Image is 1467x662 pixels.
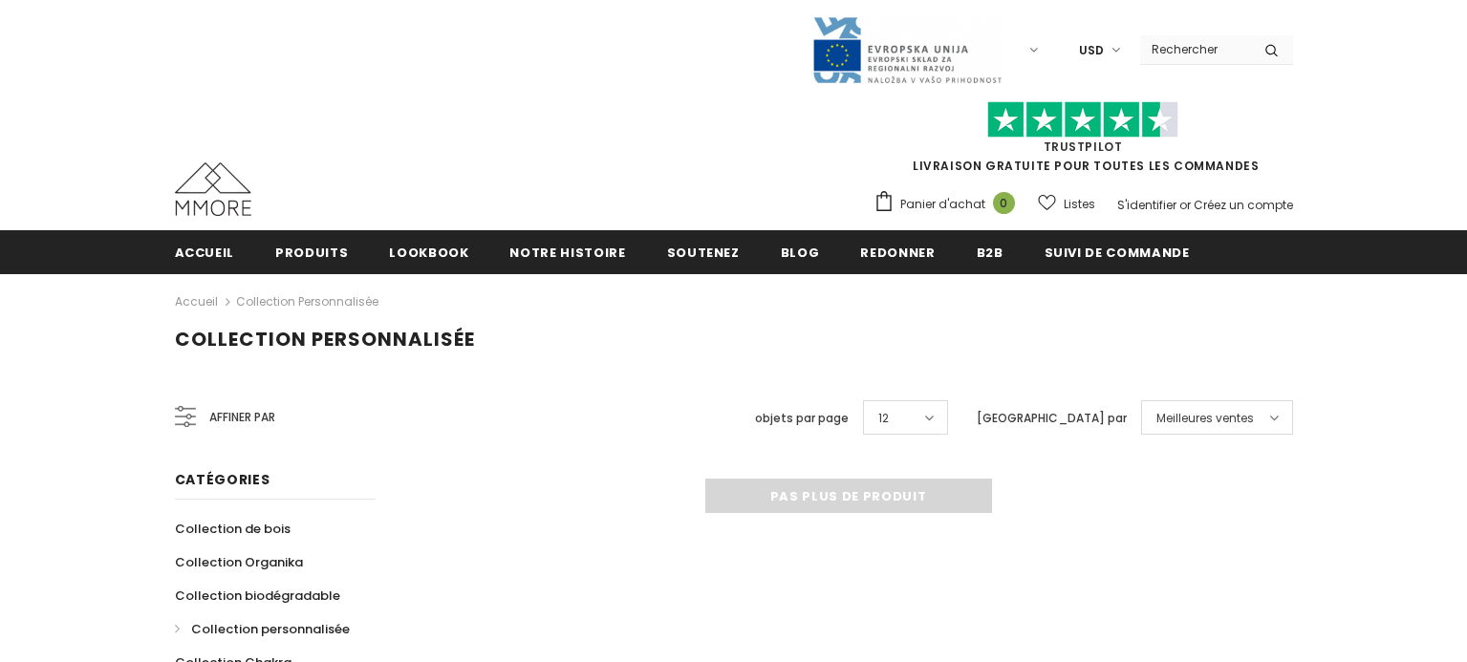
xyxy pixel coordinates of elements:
[509,230,625,273] a: Notre histoire
[860,230,935,273] a: Redonner
[175,612,350,646] a: Collection personnalisée
[175,470,270,489] span: Catégories
[389,230,468,273] a: Lookbook
[1079,41,1104,60] span: USD
[860,244,935,262] span: Redonner
[755,409,849,428] label: objets par page
[509,244,625,262] span: Notre histoire
[781,230,820,273] a: Blog
[175,290,218,313] a: Accueil
[874,190,1025,219] a: Panier d'achat 0
[878,409,889,428] span: 12
[175,587,340,605] span: Collection biodégradable
[175,230,235,273] a: Accueil
[175,545,303,579] a: Collection Organika
[900,195,985,214] span: Panier d'achat
[275,230,348,273] a: Produits
[993,192,1015,214] span: 0
[667,244,740,262] span: soutenez
[1064,195,1095,214] span: Listes
[1045,230,1190,273] a: Suivi de commande
[175,579,340,612] a: Collection biodégradable
[175,553,303,571] span: Collection Organika
[275,244,348,262] span: Produits
[1117,197,1176,213] a: S'identifier
[1179,197,1191,213] span: or
[1194,197,1293,213] a: Créez un compte
[977,244,1003,262] span: B2B
[987,101,1178,139] img: Faites confiance aux étoiles pilotes
[236,293,378,310] a: Collection personnalisée
[175,244,235,262] span: Accueil
[1038,187,1095,221] a: Listes
[175,326,475,352] span: Collection personnalisée
[209,407,275,428] span: Affiner par
[781,244,820,262] span: Blog
[175,162,251,216] img: Cas MMORE
[977,230,1003,273] a: B2B
[667,230,740,273] a: soutenez
[1140,35,1250,63] input: Search Site
[191,620,350,638] span: Collection personnalisée
[175,520,291,538] span: Collection de bois
[389,244,468,262] span: Lookbook
[874,110,1293,174] span: LIVRAISON GRATUITE POUR TOUTES LES COMMANDES
[1156,409,1254,428] span: Meilleures ventes
[175,512,291,545] a: Collection de bois
[811,15,1003,85] img: Javni Razpis
[977,409,1127,428] label: [GEOGRAPHIC_DATA] par
[811,41,1003,57] a: Javni Razpis
[1045,244,1190,262] span: Suivi de commande
[1044,139,1123,155] a: TrustPilot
